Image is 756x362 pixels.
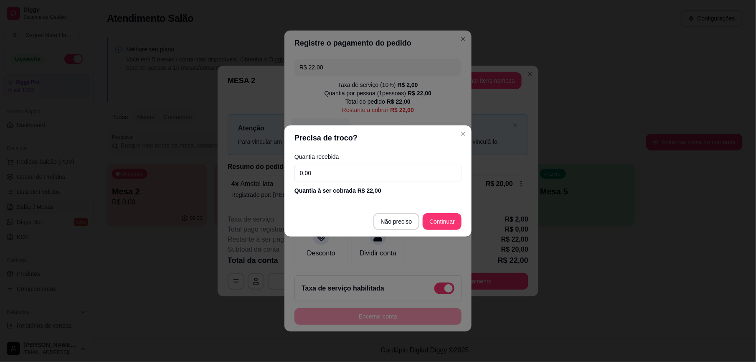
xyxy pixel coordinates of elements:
div: Quantia à ser cobrada R$ 22,00 [294,186,462,195]
button: Não preciso [373,213,420,230]
button: Continuar [423,213,462,230]
label: Quantia recebida [294,154,462,160]
header: Precisa de troco? [284,125,472,150]
button: Close [457,127,470,140]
